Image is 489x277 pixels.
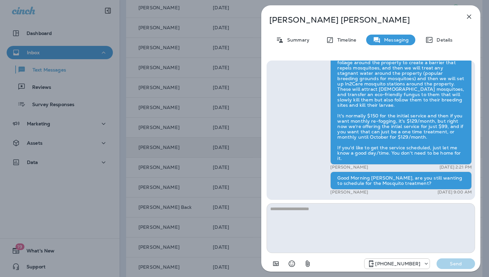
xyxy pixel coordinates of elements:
div: +1 (817) 482-3792 [365,260,430,268]
button: Select an emoji [285,257,298,270]
p: [PERSON_NAME] [330,165,368,170]
button: Add in a premade template [269,257,283,270]
div: It is a separate service. You can do just a one time treatment though and there is no commitment ... [330,35,472,165]
p: Summary [284,37,309,43]
div: Good Morning [PERSON_NAME], are you still wanting to schedule for the Mosquito treatment? [330,172,472,190]
p: Details [433,37,452,43]
p: [PHONE_NUMBER] [375,261,420,266]
p: Timeline [334,37,356,43]
p: [PERSON_NAME] [PERSON_NAME] [269,15,450,25]
p: [DATE] 2:21 PM [440,165,472,170]
p: [PERSON_NAME] [330,190,368,195]
p: Messaging [381,37,409,43]
p: [DATE] 9:00 AM [438,190,472,195]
